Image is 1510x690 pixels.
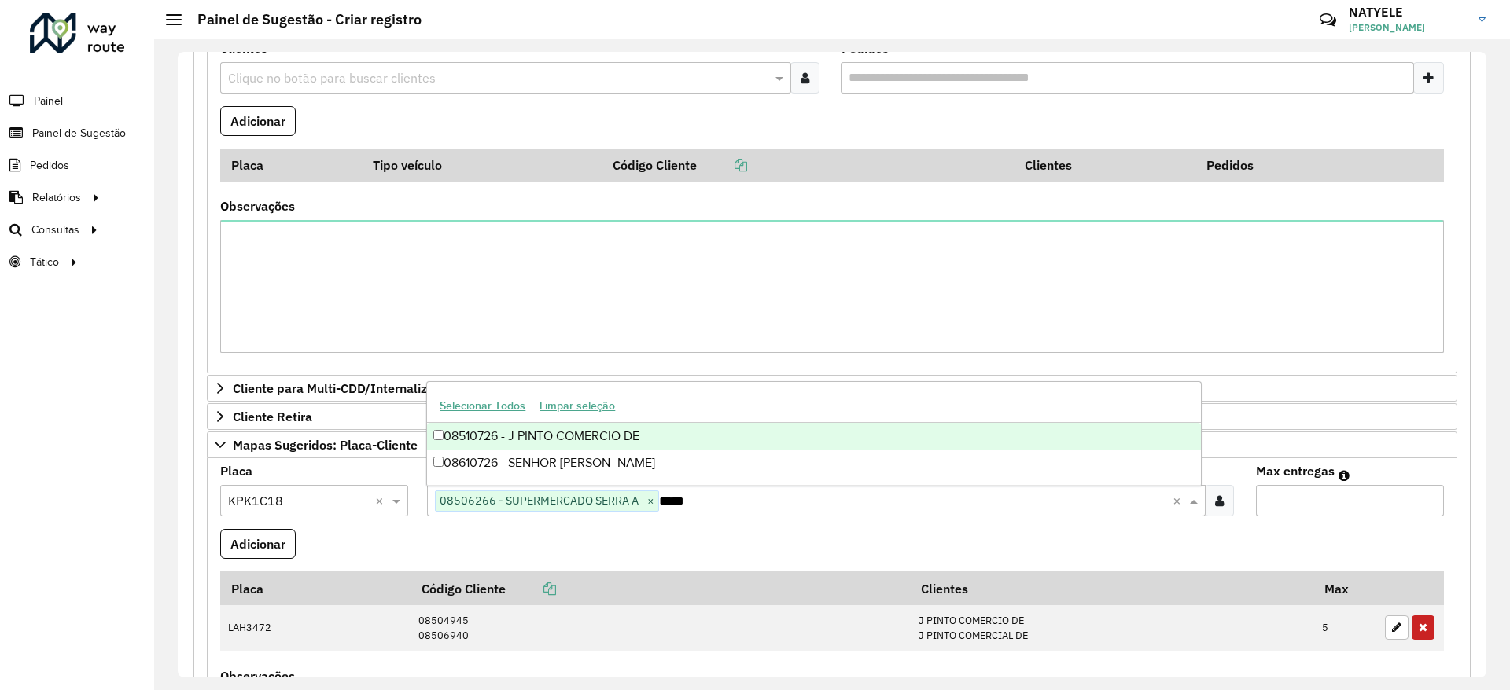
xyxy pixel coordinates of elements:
[911,571,1314,604] th: Clientes
[233,382,455,395] span: Cliente para Multi-CDD/Internalização
[1256,461,1335,480] label: Max entregas
[220,605,411,651] td: LAH3472
[220,196,295,215] label: Observações
[643,492,658,511] span: ×
[375,491,389,510] span: Clear all
[433,394,532,418] button: Selecionar Todos
[1314,571,1377,604] th: Max
[207,375,1457,402] a: Cliente para Multi-CDD/Internalização
[32,189,81,206] span: Relatórios
[220,149,363,182] th: Placa
[1349,20,1467,35] span: [PERSON_NAME]
[426,381,1201,486] ng-dropdown-panel: Options list
[1195,149,1377,182] th: Pedidos
[911,605,1314,651] td: J PINTO COMERCIO DE J PINTO COMERCIAL DE
[1311,3,1345,37] a: Contato Rápido
[1314,605,1377,651] td: 5
[506,581,556,596] a: Copiar
[411,571,911,604] th: Código Cliente
[220,571,411,604] th: Placa
[233,410,312,423] span: Cliente Retira
[34,93,63,109] span: Painel
[233,439,418,451] span: Mapas Sugeridos: Placa-Cliente
[1349,5,1467,20] h3: NATYELE
[436,491,643,510] span: 08506266 - SUPERMERCADO SERRA A
[697,157,747,173] a: Copiar
[532,394,622,418] button: Limpar seleção
[411,605,911,651] td: 08504945 08506940
[220,106,296,136] button: Adicionar
[602,149,1014,182] th: Código Cliente
[30,157,69,174] span: Pedidos
[32,125,126,141] span: Painel de Sugestão
[31,222,79,238] span: Consultas
[30,254,59,270] span: Tático
[220,666,295,685] label: Observações
[1339,469,1350,482] em: Máximo de clientes que serão colocados na mesma rota com os clientes informados
[207,403,1457,430] a: Cliente Retira
[1173,491,1186,510] span: Clear all
[220,461,252,480] label: Placa
[427,450,1200,476] div: 08610726 - SENHOR [PERSON_NAME]
[220,529,296,559] button: Adicionar
[1014,149,1195,182] th: Clientes
[427,423,1200,450] div: 08510726 - J PINTO COMERCIO DE
[363,149,602,182] th: Tipo veículo
[182,11,422,28] h2: Painel de Sugestão - Criar registro
[207,431,1457,458] a: Mapas Sugeridos: Placa-Cliente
